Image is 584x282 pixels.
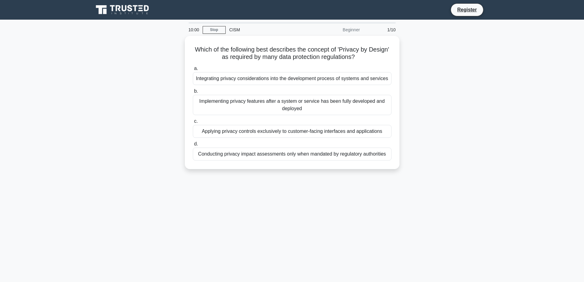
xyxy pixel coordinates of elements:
[193,72,391,85] div: Integrating privacy considerations into the development process of systems and services
[194,141,198,146] span: d.
[193,95,391,115] div: Implementing privacy features after a system or service has been fully developed and deployed
[203,26,226,34] a: Stop
[310,24,364,36] div: Beginner
[193,125,391,138] div: Applying privacy controls exclusively to customer-facing interfaces and applications
[194,66,198,71] span: a.
[193,148,391,160] div: Conducting privacy impact assessments only when mandated by regulatory authorities
[226,24,310,36] div: CISM
[453,6,480,14] a: Register
[194,88,198,94] span: b.
[185,24,203,36] div: 10:00
[192,46,392,61] h5: Which of the following best describes the concept of 'Privacy by Design' as required by many data...
[364,24,399,36] div: 1/10
[194,118,198,124] span: c.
